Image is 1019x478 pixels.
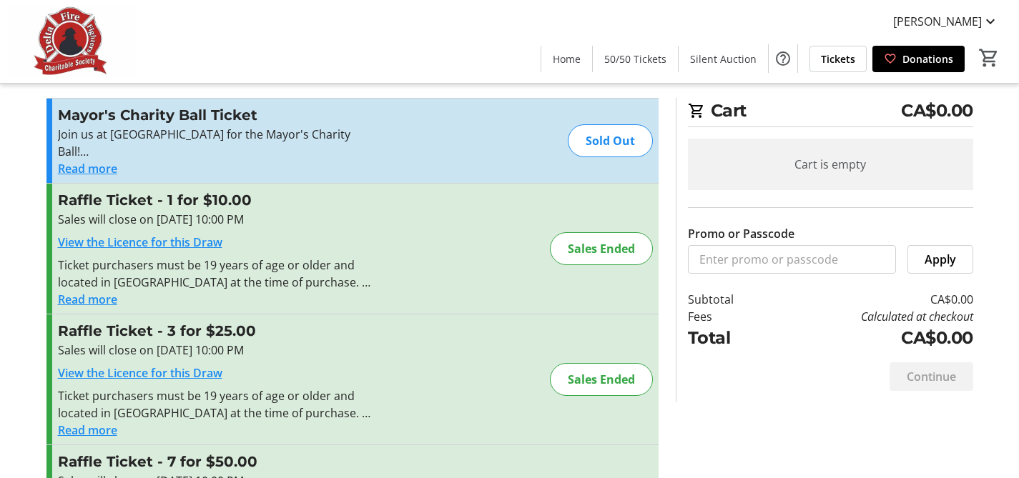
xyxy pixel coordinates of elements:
h2: Cart [688,98,973,127]
a: View the Licence for this Draw [58,234,222,250]
div: Sales will close on [DATE] 10:00 PM [58,211,370,228]
a: Home [541,46,592,72]
img: Delta Firefighters Charitable Society's Logo [9,6,136,77]
a: Donations [872,46,965,72]
div: Sales Ended [550,232,653,265]
span: CA$0.00 [901,98,973,124]
span: Tickets [821,51,855,66]
td: Total [688,325,771,351]
div: Ticket purchasers must be 19 years of age or older and located in [GEOGRAPHIC_DATA] at the time o... [58,387,370,422]
a: Tickets [809,46,867,72]
td: CA$0.00 [770,325,973,351]
button: Read more [58,160,117,177]
h3: Raffle Ticket - 7 for $50.00 [58,451,370,472]
span: Home [553,51,581,66]
a: Silent Auction [679,46,768,72]
div: Cart is empty [688,139,973,190]
p: Join us at [GEOGRAPHIC_DATA] for the Mayor's Charity Ball! [58,126,370,160]
h3: Mayor's Charity Ball Ticket [58,104,370,126]
button: Help [769,44,797,73]
td: CA$0.00 [770,291,973,308]
td: Subtotal [688,291,771,308]
span: Donations [902,51,953,66]
button: Read more [58,422,117,439]
label: Promo or Passcode [688,225,794,242]
div: Sales will close on [DATE] 10:00 PM [58,342,370,359]
span: Silent Auction [690,51,757,66]
h3: Raffle Ticket - 1 for $10.00 [58,189,370,211]
td: Fees [688,308,771,325]
button: [PERSON_NAME] [882,10,1010,33]
div: Sold Out [568,124,653,157]
span: 50/50 Tickets [604,51,666,66]
span: [PERSON_NAME] [893,13,982,30]
button: Apply [907,245,973,274]
div: Sales Ended [550,363,653,396]
a: View the Licence for this Draw [58,365,222,381]
input: Enter promo or passcode [688,245,896,274]
a: 50/50 Tickets [593,46,678,72]
td: Calculated at checkout [770,308,973,325]
div: Ticket purchasers must be 19 years of age or older and located in [GEOGRAPHIC_DATA] at the time o... [58,257,370,291]
button: Cart [976,45,1002,71]
span: Apply [925,251,956,268]
button: Read more [58,291,117,308]
h3: Raffle Ticket - 3 for $25.00 [58,320,370,342]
